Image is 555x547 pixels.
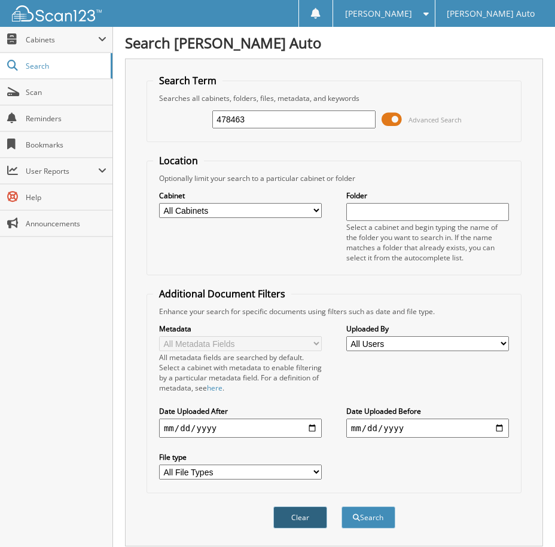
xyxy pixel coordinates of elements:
[159,324,322,334] label: Metadata
[153,173,515,183] div: Optionally limit your search to a particular cabinet or folder
[207,383,222,393] a: here
[159,419,322,438] input: start
[273,506,327,528] button: Clear
[346,222,509,263] div: Select a cabinet and begin typing the name of the folder you want to search in. If the name match...
[12,5,102,21] img: scan123-logo-white.svg
[153,154,204,167] legend: Location
[26,192,106,202] span: Help
[159,452,322,462] label: File type
[495,490,555,547] iframe: Chat Widget
[159,190,322,201] label: Cabinet
[153,306,515,316] div: Enhance your search for specific documents using filters such as date and file type.
[346,406,509,416] label: Date Uploaded Before
[159,406,322,416] label: Date Uploaded After
[345,10,412,17] span: [PERSON_NAME]
[153,74,222,87] legend: Search Term
[153,287,291,300] legend: Additional Document Filters
[346,419,509,438] input: end
[26,166,98,176] span: User Reports
[159,352,322,393] div: All metadata fields are searched by default. Select a cabinet with metadata to enable filtering b...
[346,190,509,201] label: Folder
[447,10,535,17] span: [PERSON_NAME] Auto
[26,219,106,229] span: Announcements
[26,35,98,45] span: Cabinets
[408,115,462,124] span: Advanced Search
[125,33,543,53] h1: Search [PERSON_NAME] Auto
[26,61,105,71] span: Search
[26,140,106,150] span: Bookmarks
[153,93,515,103] div: Searches all cabinets, folders, files, metadata, and keywords
[26,87,106,97] span: Scan
[341,506,395,528] button: Search
[346,324,509,334] label: Uploaded By
[26,113,106,124] span: Reminders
